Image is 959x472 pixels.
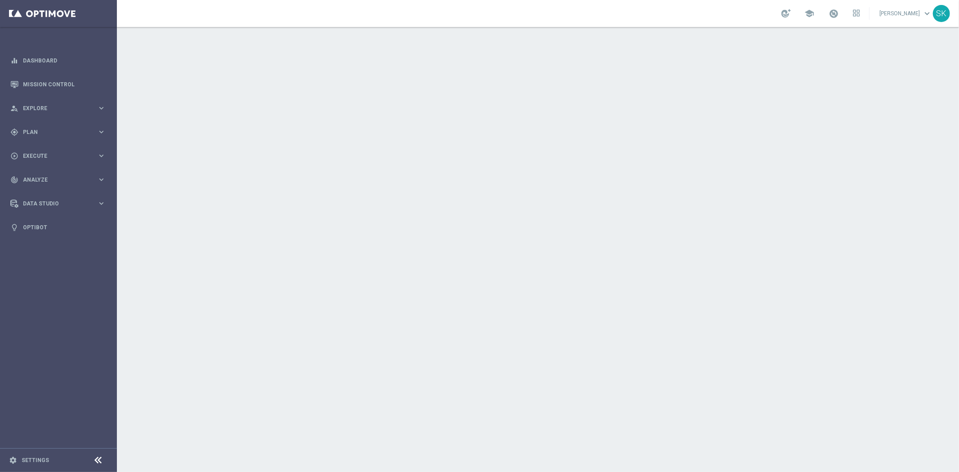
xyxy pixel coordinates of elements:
[10,200,97,208] div: Data Studio
[10,104,97,112] div: Explore
[10,128,97,136] div: Plan
[922,9,932,18] span: keyboard_arrow_down
[23,153,97,159] span: Execute
[10,49,106,72] div: Dashboard
[10,57,18,65] i: equalizer
[22,458,49,463] a: Settings
[10,223,18,232] i: lightbulb
[10,152,106,160] button: play_circle_outline Execute keyboard_arrow_right
[10,81,106,88] button: Mission Control
[933,5,950,22] div: SK
[23,215,106,239] a: Optibot
[804,9,814,18] span: school
[23,72,106,96] a: Mission Control
[23,49,106,72] a: Dashboard
[10,128,18,136] i: gps_fixed
[10,104,18,112] i: person_search
[10,152,18,160] i: play_circle_outline
[879,7,933,20] a: [PERSON_NAME]keyboard_arrow_down
[10,200,106,207] button: Data Studio keyboard_arrow_right
[9,456,17,464] i: settings
[10,176,97,184] div: Analyze
[23,201,97,206] span: Data Studio
[10,57,106,64] button: equalizer Dashboard
[10,176,18,184] i: track_changes
[10,224,106,231] button: lightbulb Optibot
[97,151,106,160] i: keyboard_arrow_right
[97,128,106,136] i: keyboard_arrow_right
[23,106,97,111] span: Explore
[97,104,106,112] i: keyboard_arrow_right
[23,129,97,135] span: Plan
[97,175,106,184] i: keyboard_arrow_right
[97,199,106,208] i: keyboard_arrow_right
[10,72,106,96] div: Mission Control
[10,129,106,136] button: gps_fixed Plan keyboard_arrow_right
[10,215,106,239] div: Optibot
[23,177,97,183] span: Analyze
[10,176,106,183] button: track_changes Analyze keyboard_arrow_right
[10,105,106,112] button: person_search Explore keyboard_arrow_right
[10,152,97,160] div: Execute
